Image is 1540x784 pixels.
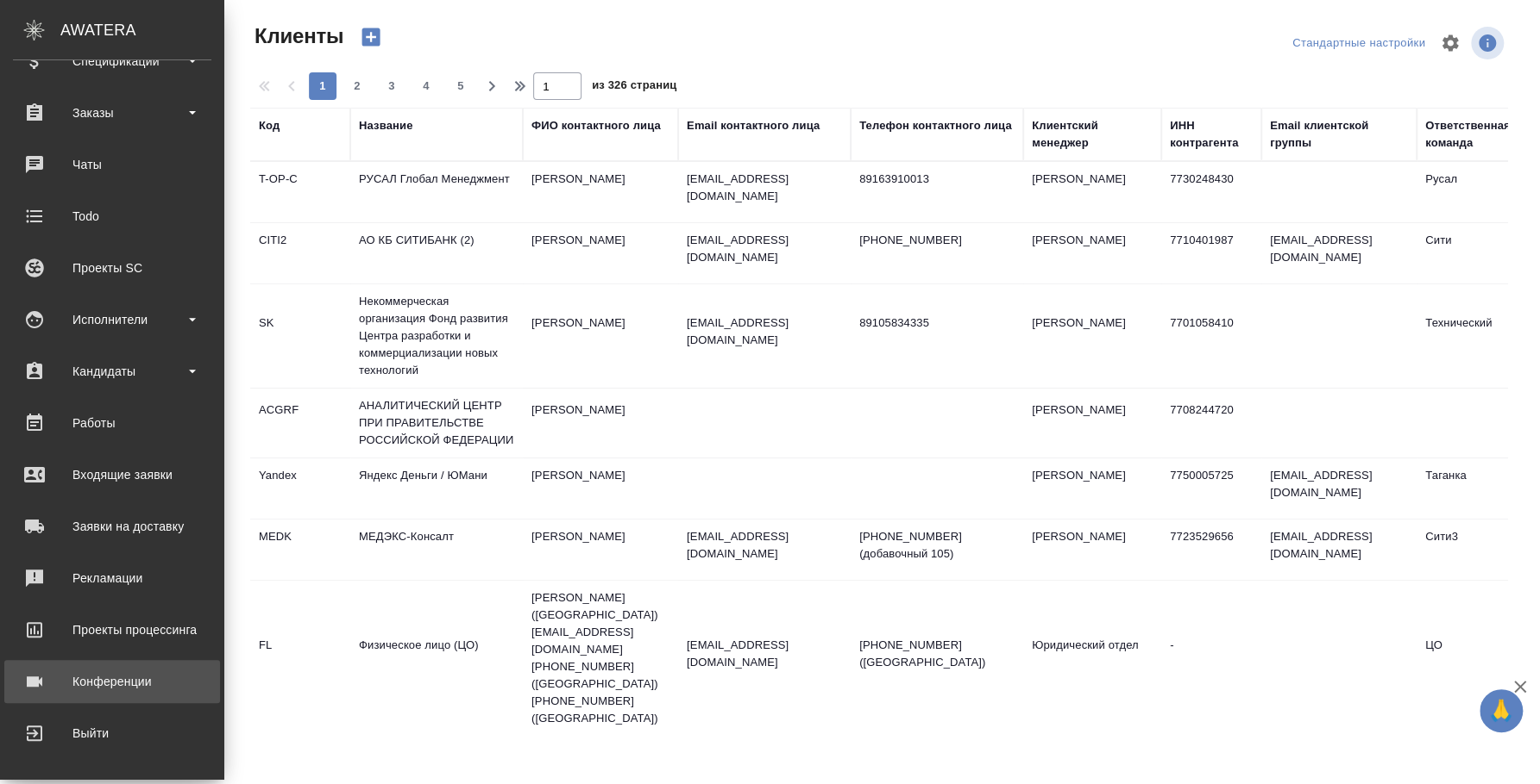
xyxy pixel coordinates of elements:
button: 🙏 [1480,689,1523,732]
span: 2 [343,78,371,95]
div: Исполнители [13,307,211,333]
td: T-OP-C [250,162,350,222]
span: из 326 страниц [592,75,676,100]
td: [PERSON_NAME] [523,393,678,453]
span: 3 [378,78,405,95]
p: [EMAIL_ADDRESS][DOMAIN_NAME] [687,171,842,205]
p: [EMAIL_ADDRESS][DOMAIN_NAME] [687,637,842,671]
td: [PERSON_NAME] [1023,520,1161,580]
p: [EMAIL_ADDRESS][DOMAIN_NAME] [687,314,842,349]
td: [PERSON_NAME] [1023,458,1161,519]
td: 7710401987 [1161,223,1261,283]
td: 7708244720 [1161,393,1261,453]
p: [PHONE_NUMBER] [859,232,1015,249]
td: - [1161,628,1261,688]
td: Яндекс Деньги / ЮМани [350,458,523,519]
td: [EMAIL_ADDRESS][DOMAIN_NAME] [1261,223,1417,283]
td: [PERSON_NAME] [523,520,678,580]
div: Клиентский менеджер [1032,117,1153,152]
div: Рекламации [13,565,211,591]
button: 2 [343,72,371,100]
div: Выйти [13,720,211,746]
a: Чаты [4,143,220,186]
div: Email контактного лица [687,117,820,134]
td: ACGRF [250,393,350,453]
div: Работы [13,410,211,436]
button: 4 [412,72,440,100]
td: MEDK [250,520,350,580]
button: Создать [350,22,392,52]
td: 7730248430 [1161,162,1261,222]
td: МЕДЭКС-Консалт [350,520,523,580]
div: Спецификации [13,48,211,74]
div: Проекты SC [13,255,211,281]
span: 4 [412,78,440,95]
div: Название [359,117,412,134]
td: [PERSON_NAME] [1023,223,1161,283]
span: Настроить таблицу [1430,22,1471,64]
span: 5 [447,78,475,95]
span: Клиенты [250,22,343,50]
span: 🙏 [1487,693,1516,729]
td: Некоммерческая организация Фонд развития Центра разработки и коммерциализации новых технологий [350,284,523,388]
a: Входящие заявки [4,453,220,496]
td: [PERSON_NAME] [523,223,678,283]
p: [PHONE_NUMBER] ([GEOGRAPHIC_DATA]) [859,637,1015,671]
td: SK [250,306,350,366]
p: [PHONE_NUMBER] (добавочный 105) [859,528,1015,563]
td: АО КБ СИТИБАНК (2) [350,223,523,283]
td: РУСАЛ Глобал Менеджмент [350,162,523,222]
button: 5 [447,72,475,100]
td: [PERSON_NAME] [523,306,678,366]
td: 7701058410 [1161,306,1261,366]
button: 3 [378,72,405,100]
a: Выйти [4,712,220,755]
p: 89163910013 [859,171,1015,188]
td: 7750005725 [1161,458,1261,519]
a: Рекламации [4,557,220,600]
div: Чаты [13,152,211,177]
p: 89105834335 [859,314,1015,332]
td: CITI2 [250,223,350,283]
td: [EMAIL_ADDRESS][DOMAIN_NAME] [1261,458,1417,519]
div: Телефон контактного лица [859,117,1012,134]
td: [PERSON_NAME] [523,162,678,222]
div: Проекты процессинга [13,617,211,643]
td: [PERSON_NAME] [523,458,678,519]
a: Проекты SC [4,246,220,289]
div: Заказы [13,100,211,126]
div: Заявки на доставку [13,513,211,539]
td: FL [250,628,350,688]
div: ФИО контактного лица [531,117,661,134]
p: [EMAIL_ADDRESS][DOMAIN_NAME] [687,232,842,266]
td: АНАЛИТИЧЕСКИЙ ЦЕНТР ПРИ ПРАВИТЕЛЬСТВЕ РОССИЙСКОЙ ФЕДЕРАЦИИ [350,389,523,457]
span: Посмотреть информацию [1471,27,1507,59]
div: Email клиентской группы [1270,117,1408,152]
a: Todo [4,195,220,238]
td: [PERSON_NAME] [1023,162,1161,222]
td: [PERSON_NAME] ([GEOGRAPHIC_DATA]) [EMAIL_ADDRESS][DOMAIN_NAME] [PHONE_NUMBER] ([GEOGRAPHIC_DATA])... [523,581,678,736]
div: split button [1288,30,1430,57]
div: AWATERA [60,13,224,47]
td: Физическое лицо (ЦО) [350,628,523,688]
div: Конференции [13,669,211,694]
td: [PERSON_NAME] [1023,393,1161,453]
a: Проекты процессинга [4,608,220,651]
div: ИНН контрагента [1170,117,1253,152]
td: Юридический отдел [1023,628,1161,688]
td: 7723529656 [1161,520,1261,580]
td: [EMAIL_ADDRESS][DOMAIN_NAME] [1261,520,1417,580]
div: Кандидаты [13,358,211,384]
a: Заявки на доставку [4,505,220,548]
div: Входящие заявки [13,462,211,488]
p: [EMAIL_ADDRESS][DOMAIN_NAME] [687,528,842,563]
td: Yandex [250,458,350,519]
a: Конференции [4,660,220,703]
a: Работы [4,401,220,445]
td: [PERSON_NAME] [1023,306,1161,366]
div: Код [259,117,280,134]
div: Todo [13,203,211,229]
